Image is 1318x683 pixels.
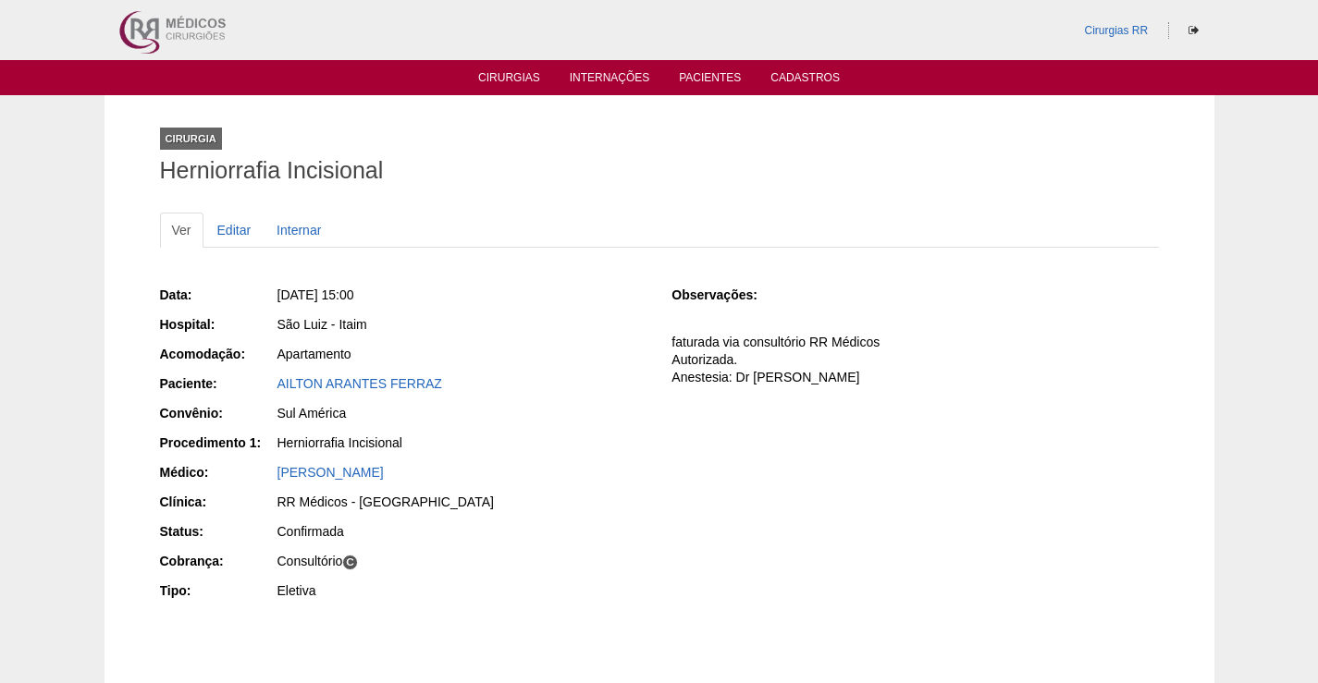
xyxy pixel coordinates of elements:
div: RR Médicos - [GEOGRAPHIC_DATA] [277,493,647,511]
div: Médico: [160,463,276,482]
a: [PERSON_NAME] [277,465,384,480]
div: Clínica: [160,493,276,511]
div: Cobrança: [160,552,276,570]
div: São Luiz - Itaim [277,315,647,334]
div: Observações: [671,286,787,304]
div: Apartamento [277,345,647,363]
a: Cadastros [770,71,840,90]
span: [DATE] 15:00 [277,287,354,302]
div: Cirurgia [160,128,222,150]
div: Data: [160,286,276,304]
a: AILTON ARANTES FERRAZ [277,376,442,391]
a: Editar [205,213,264,248]
div: Sul América [277,404,647,422]
div: Consultório [277,552,647,570]
h1: Herniorrafia Incisional [160,159,1159,182]
p: faturada via consultório RR Médicos Autorizada. Anestesia: Dr [PERSON_NAME] [671,334,1158,386]
div: Hospital: [160,315,276,334]
a: Internações [570,71,650,90]
div: Tipo: [160,581,276,600]
div: Paciente: [160,374,276,393]
a: Cirurgias [478,71,540,90]
span: C [342,555,358,570]
a: Pacientes [679,71,741,90]
div: Acomodação: [160,345,276,363]
a: Ver [160,213,203,248]
a: Internar [265,213,333,248]
div: Confirmada [277,522,647,541]
div: Convênio: [160,404,276,422]
div: Herniorrafia Incisional [277,433,647,452]
div: Status: [160,522,276,541]
i: Sair [1189,25,1199,36]
a: Cirurgias RR [1084,24,1148,37]
div: Eletiva [277,581,647,600]
div: Procedimento 1: [160,433,276,452]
